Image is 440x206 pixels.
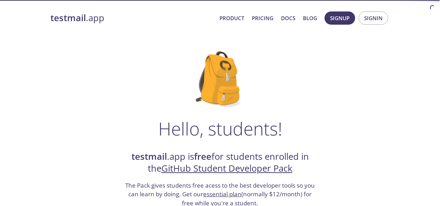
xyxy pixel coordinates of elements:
a: testmail.app [50,12,214,24]
a: Pricing [252,14,273,23]
a: Blog [303,14,317,23]
button: Signin [359,11,388,25]
strong: testmail [50,12,86,24]
span: Signup [330,14,350,23]
a: GitHub Student Developer Pack [161,162,293,174]
button: Signup [325,11,355,25]
strong: testmail [131,150,167,163]
a: Docs [281,14,295,23]
a: essential plan [203,190,241,198]
h2: .app is for students enrolled in the [125,151,316,175]
h1: Hello, students! [158,118,282,139]
strong: free [194,150,211,163]
img: github-student-backpack.png [196,51,244,107]
a: Product [219,14,244,23]
span: Signin [364,14,383,23]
